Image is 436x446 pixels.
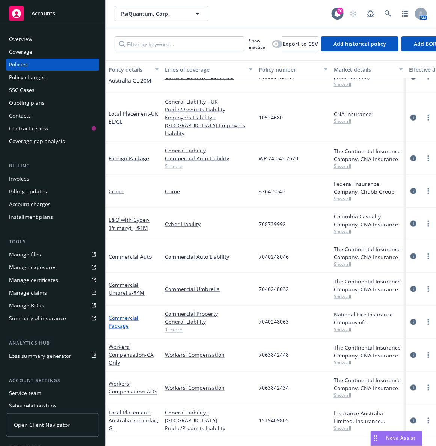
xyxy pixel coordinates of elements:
[409,285,418,294] a: circleInformation
[321,36,398,51] button: Add historical policy
[109,110,158,125] span: - UK EL/GL
[249,38,269,50] span: Show inactive
[424,187,433,196] a: more
[6,173,99,185] a: Invoices
[259,253,289,261] span: 7040248046
[9,97,45,109] div: Quoting plans
[165,98,253,113] a: General Liability - UK Public/Products Liability
[9,287,47,299] div: Manage claims
[334,180,403,196] div: Federal Insurance Company, Chubb Group
[334,425,403,432] span: Show all
[259,318,289,326] span: 7040248063
[424,219,433,228] a: more
[6,84,99,96] a: SSC Cases
[165,310,253,318] a: Commercial Property
[9,312,66,324] div: Summary of insurance
[9,198,51,210] div: Account charges
[424,285,433,294] a: more
[424,416,433,425] a: more
[6,312,99,324] a: Summary of insurance
[165,384,253,392] a: Workers' Compensation
[165,66,244,74] div: Lines of coverage
[424,154,433,163] a: more
[109,110,158,125] a: Local Placement
[9,249,41,261] div: Manage files
[334,294,403,300] span: Show all
[165,113,253,137] a: Employers Liability - [GEOGRAPHIC_DATA] Employers Liability
[6,162,99,170] div: Billing
[6,122,99,134] a: Contract review
[9,46,32,58] div: Coverage
[6,59,99,71] a: Policies
[165,318,253,326] a: General Liability
[409,318,418,327] a: circleInformation
[371,431,422,446] button: Nova Assist
[334,196,403,202] span: Show all
[121,10,186,18] span: PsiQuantum, Corp.
[6,71,99,83] a: Policy changes
[6,274,99,286] a: Manage certificates
[165,154,253,162] a: Commercial Auto Liability
[334,278,403,294] div: The Continental Insurance Company, CNA Insurance
[259,66,320,74] div: Policy number
[6,198,99,210] a: Account charges
[259,285,289,293] span: 7040248032
[380,6,395,21] a: Search
[6,97,99,109] a: Quoting plans
[109,282,145,297] a: Commercial Umbrella
[6,3,99,24] a: Accounts
[334,261,403,267] span: Show all
[282,36,318,51] button: Export to CSV
[165,253,253,261] a: Commercial Auto Liability
[109,155,149,162] a: Foreign Package
[409,113,418,122] a: circleInformation
[334,110,403,118] div: CNA Insurance
[115,36,244,51] input: Filter by keyword...
[9,387,41,399] div: Service team
[109,315,139,330] a: Commercial Package
[409,187,418,196] a: circleInformation
[6,33,99,45] a: Overview
[6,300,99,312] a: Manage BORs
[109,216,150,231] a: E&O with Cyber
[9,71,46,83] div: Policy changes
[109,409,159,432] a: Local Placement
[6,46,99,58] a: Coverage
[259,220,286,228] span: 768739992
[337,8,344,14] div: 76
[409,154,418,163] a: circleInformation
[6,185,99,197] a: Billing updates
[109,253,152,260] a: Commercial Auto
[6,211,99,223] a: Installment plans
[165,285,253,293] a: Commercial Umbrella
[6,400,99,412] a: Sales relationships
[398,6,413,21] a: Switch app
[9,185,47,197] div: Billing updates
[6,249,99,261] a: Manage files
[165,162,253,170] a: 5 more
[334,212,403,228] div: Columbia Casualty Company, CNA Insurance
[409,351,418,360] a: circleInformation
[9,400,57,412] div: Sales relationships
[9,33,32,45] div: Overview
[424,113,433,122] a: more
[424,252,433,261] a: more
[346,6,361,21] a: Start snowing
[334,327,403,333] span: Show all
[259,351,289,359] span: 7063842448
[334,344,403,360] div: The Continental Insurance Company, CNA Insurance
[165,351,253,359] a: Workers' Compensation
[6,350,99,362] a: Loss summary generator
[145,388,157,395] span: - AOS
[363,6,378,21] a: Report a Bug
[6,377,99,384] div: Account settings
[334,81,403,87] span: Show all
[109,380,157,395] a: Workers' Compensation
[259,113,283,121] span: 10524680
[334,245,403,261] div: The Continental Insurance Company, CNA Insurance
[132,289,145,297] span: - $4M
[334,147,403,163] div: The Continental Insurance Company, CNA Insurance
[109,344,154,366] a: Workers' Compensation
[115,6,208,21] button: PsiQuantum, Corp.
[9,261,57,273] div: Manage exposures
